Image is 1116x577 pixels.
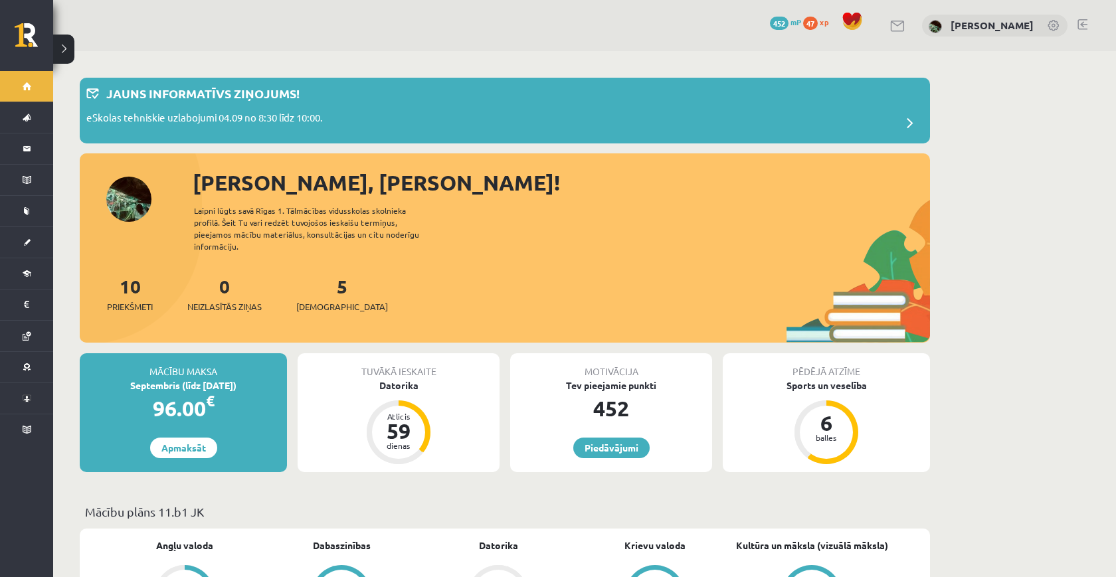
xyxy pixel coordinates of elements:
a: Sports un veselība 6 balles [723,378,930,466]
div: 6 [806,412,846,434]
a: Kultūra un māksla (vizuālā māksla) [736,538,888,552]
a: Rīgas 1. Tālmācības vidusskola [15,23,53,56]
div: [PERSON_NAME], [PERSON_NAME]! [193,167,930,199]
div: Datorika [298,378,500,392]
div: dienas [379,442,418,450]
span: 47 [803,17,818,30]
div: 96.00 [80,392,287,424]
span: mP [790,17,801,27]
a: Piedāvājumi [573,438,650,458]
div: Mācību maksa [80,353,287,378]
img: Marta Cekula [929,20,942,33]
div: Tev pieejamie punkti [510,378,712,392]
a: 5[DEMOGRAPHIC_DATA] [296,274,388,313]
span: Priekšmeti [107,300,153,313]
span: xp [820,17,828,27]
div: 59 [379,420,418,442]
div: Tuvākā ieskaite [298,353,500,378]
p: Jauns informatīvs ziņojums! [106,84,300,102]
a: 10Priekšmeti [107,274,153,313]
span: [DEMOGRAPHIC_DATA] [296,300,388,313]
div: Pēdējā atzīme [723,353,930,378]
a: Krievu valoda [624,538,686,552]
a: Jauns informatīvs ziņojums! eSkolas tehniskie uzlabojumi 04.09 no 8:30 līdz 10:00. [86,84,923,137]
div: Atlicis [379,412,418,420]
p: eSkolas tehniskie uzlabojumi 04.09 no 8:30 līdz 10:00. [86,110,323,129]
div: Sports un veselība [723,378,930,392]
span: 452 [770,17,789,30]
a: 452 mP [770,17,801,27]
span: € [206,391,215,410]
a: Dabaszinības [313,538,371,552]
div: Laipni lūgts savā Rīgas 1. Tālmācības vidusskolas skolnieka profilā. Šeit Tu vari redzēt tuvojošo... [194,205,442,252]
div: Motivācija [510,353,712,378]
div: balles [806,434,846,442]
a: [PERSON_NAME] [951,19,1034,32]
a: Angļu valoda [156,538,213,552]
a: Datorika [479,538,518,552]
a: Apmaksāt [150,438,217,458]
a: Datorika Atlicis 59 dienas [298,378,500,466]
span: Neizlasītās ziņas [187,300,262,313]
div: 452 [510,392,712,424]
a: 0Neizlasītās ziņas [187,274,262,313]
div: Septembris (līdz [DATE]) [80,378,287,392]
a: 47 xp [803,17,835,27]
p: Mācību plāns 11.b1 JK [85,503,925,521]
